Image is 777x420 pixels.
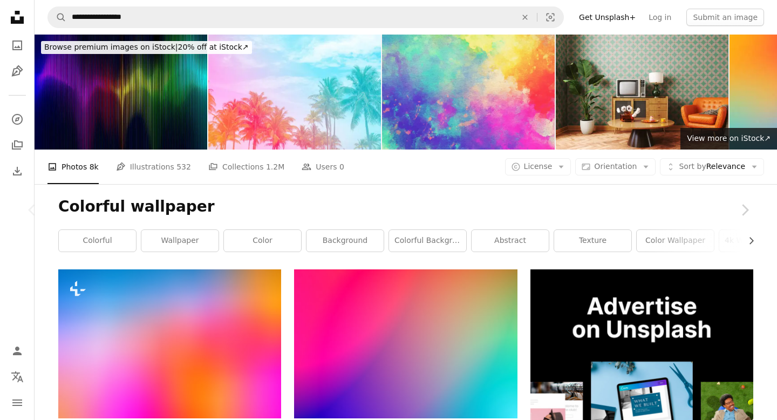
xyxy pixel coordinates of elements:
[679,161,745,172] span: Relevance
[537,7,563,28] button: Visual search
[47,6,564,28] form: Find visuals sitewide
[35,35,207,150] img: Multi colored sound wave
[687,134,771,143] span: View more on iStock ↗
[6,392,28,414] button: Menu
[594,162,637,171] span: Orientation
[294,269,517,418] img: pink and blue color illustration
[505,158,571,175] button: License
[141,230,219,252] a: wallpaper
[660,158,764,175] button: Sort byRelevance
[513,7,537,28] button: Clear
[302,150,344,184] a: Users 0
[637,230,714,252] a: color wallpaper
[572,9,642,26] a: Get Unsplash+
[6,109,28,130] a: Explore
[642,9,678,26] a: Log in
[556,35,728,150] img: 1970s Style Retro Home Interior
[176,161,191,173] span: 532
[6,340,28,362] a: Log in / Sign up
[224,230,301,252] a: color
[59,230,136,252] a: colorful
[58,197,753,216] h1: Colorful wallpaper
[575,158,656,175] button: Orientation
[58,338,281,348] a: a blurry image of a multicolored background
[679,162,706,171] span: Sort by
[6,35,28,56] a: Photos
[339,161,344,173] span: 0
[6,366,28,388] button: Language
[680,128,777,150] a: View more on iStock↗
[389,230,466,252] a: colorful background
[208,35,381,150] img: Beautiful multicolor tropical background of palm trees.
[48,7,66,28] button: Search Unsplash
[35,35,258,60] a: Browse premium images on iStock|20% off at iStock↗
[472,230,549,252] a: abstract
[686,9,764,26] button: Submit an image
[44,43,178,51] span: Browse premium images on iStock |
[208,150,284,184] a: Collections 1.2M
[382,35,555,150] img: Watercolor Textured Background
[58,269,281,418] img: a blurry image of a multicolored background
[6,60,28,82] a: Illustrations
[554,230,631,252] a: texture
[6,134,28,156] a: Collections
[266,161,284,173] span: 1.2M
[294,338,517,348] a: pink and blue color illustration
[712,158,777,262] a: Next
[306,230,384,252] a: background
[116,150,191,184] a: Illustrations 532
[44,43,249,51] span: 20% off at iStock ↗
[524,162,553,171] span: License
